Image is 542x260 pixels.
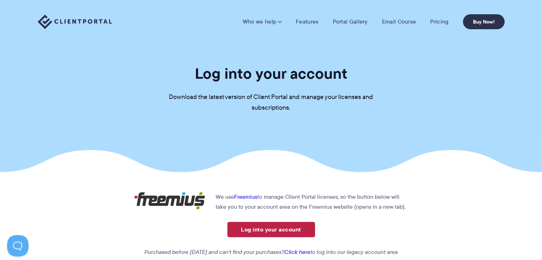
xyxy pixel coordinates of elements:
a: Portal Gallery [333,18,368,25]
a: Log into your account [227,222,315,237]
a: Who we help [243,18,282,25]
iframe: Toggle Customer Support [7,235,29,256]
p: We use to manage Client Portal licenses, so the button below will take you to your account area o... [134,192,408,212]
p: Download the latest version of Client Portal and manage your licenses and subscriptions. [164,92,378,113]
h1: Log into your account [195,64,347,83]
a: Freemius [234,193,257,201]
a: Buy Now! [463,14,505,29]
a: Email Course [382,18,416,25]
a: Pricing [430,18,448,25]
a: Click here [284,248,310,256]
a: Features [296,18,318,25]
img: Freemius logo [134,192,205,209]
